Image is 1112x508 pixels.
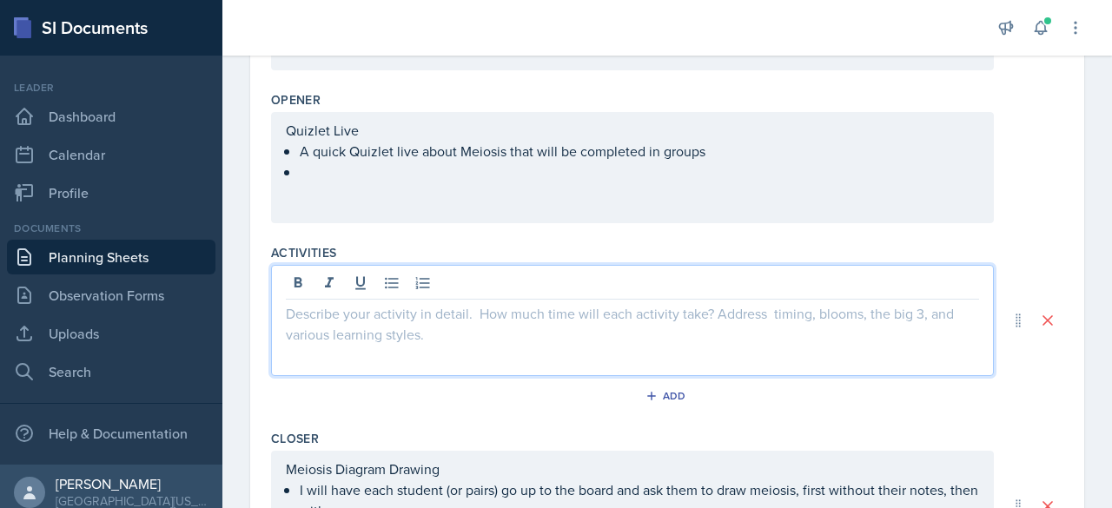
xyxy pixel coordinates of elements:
label: Closer [271,430,319,447]
div: Help & Documentation [7,416,215,451]
a: Profile [7,175,215,210]
div: Add [649,389,686,403]
p: Meiosis Diagram Drawing [286,459,979,479]
button: Add [639,383,696,409]
a: Planning Sheets [7,240,215,274]
a: Uploads [7,316,215,351]
label: Activities [271,244,337,261]
label: Opener [271,91,321,109]
a: Dashboard [7,99,215,134]
div: Leader [7,80,215,96]
div: Documents [7,221,215,236]
a: Observation Forms [7,278,215,313]
p: A quick Quizlet live about Meiosis that will be completed in groups [300,141,979,162]
a: Calendar [7,137,215,172]
p: Quizlet Live [286,120,979,141]
div: [PERSON_NAME] [56,475,208,492]
a: Search [7,354,215,389]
